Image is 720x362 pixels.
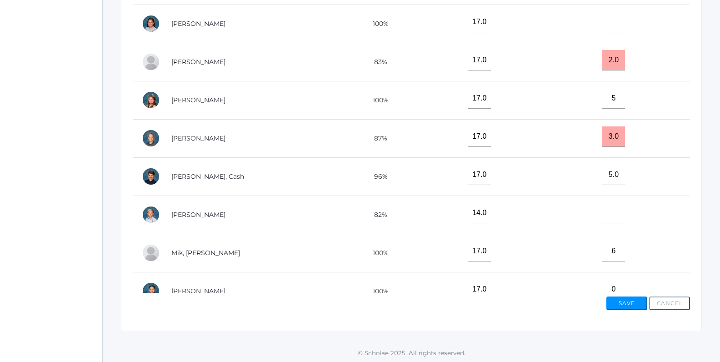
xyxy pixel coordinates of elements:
[171,134,225,142] a: [PERSON_NAME]
[333,5,422,43] td: 100%
[333,157,422,196] td: 96%
[333,234,422,272] td: 100%
[649,297,690,310] button: Cancel
[333,81,422,119] td: 100%
[171,96,225,104] a: [PERSON_NAME]
[171,249,240,257] a: Mik, [PERSON_NAME]
[142,167,160,186] div: Cash Kilian
[606,297,647,310] button: Save
[171,287,225,295] a: [PERSON_NAME]
[333,196,422,234] td: 82%
[142,53,160,71] div: Wyatt Ferris
[103,348,720,357] p: © Scholae 2025. All rights reserved.
[333,43,422,81] td: 83%
[142,15,160,33] div: Esperanza Ewing
[142,282,160,300] div: Aiden Oceguera
[171,211,225,219] a: [PERSON_NAME]
[333,272,422,310] td: 100%
[171,172,244,181] a: [PERSON_NAME], Cash
[171,58,225,66] a: [PERSON_NAME]
[142,244,160,262] div: Hadley Mik
[333,119,422,157] td: 87%
[142,129,160,147] div: Grant Hein
[142,206,160,224] div: Peter Laubacher
[142,91,160,109] div: Louisa Hamilton
[171,20,225,28] a: [PERSON_NAME]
